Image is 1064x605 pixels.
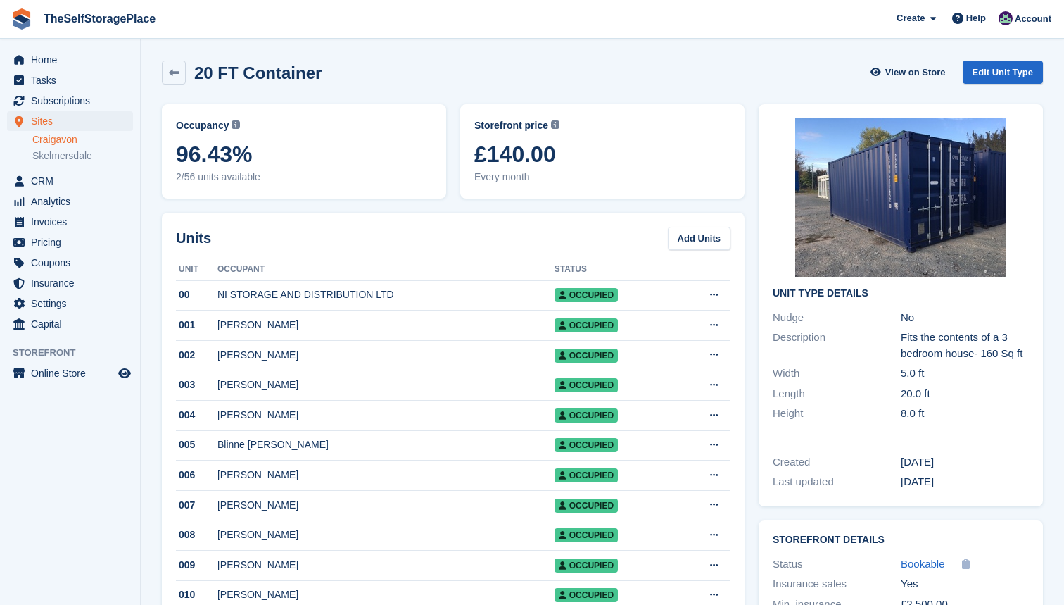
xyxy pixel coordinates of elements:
[7,294,133,313] a: menu
[773,474,901,490] div: Last updated
[773,386,901,402] div: Length
[176,587,217,602] div: 010
[668,227,730,250] a: Add Units
[176,287,217,302] div: 00
[555,588,618,602] span: Occupied
[217,587,555,602] div: [PERSON_NAME]
[31,253,115,273] span: Coupons
[966,11,986,25] span: Help
[555,438,618,452] span: Occupied
[901,310,1029,326] div: No
[901,406,1029,422] div: 8.0 ft
[176,142,432,167] span: 96.43%
[217,437,555,452] div: Blinne [PERSON_NAME]
[217,528,555,542] div: [PERSON_NAME]
[31,212,115,232] span: Invoices
[7,192,133,211] a: menu
[176,378,217,392] div: 003
[795,118,1006,277] img: 5378.jpeg
[773,406,901,422] div: Height
[217,378,555,392] div: [PERSON_NAME]
[474,118,548,133] span: Storefront price
[7,91,133,111] a: menu
[217,348,555,363] div: [PERSON_NAME]
[217,258,555,281] th: Occupant
[555,499,618,513] span: Occupied
[31,232,115,252] span: Pricing
[555,468,618,482] span: Occupied
[7,171,133,191] a: menu
[31,192,115,211] span: Analytics
[31,294,115,313] span: Settings
[897,11,925,25] span: Create
[773,288,1029,299] h2: Unit Type details
[901,576,1029,592] div: Yes
[7,363,133,383] a: menu
[176,408,217,423] div: 004
[901,386,1029,402] div: 20.0 ft
[474,170,730,185] span: Every month
[31,111,115,131] span: Sites
[885,66,946,80] span: View on Store
[474,142,730,167] span: £140.00
[194,63,322,82] h2: 20 FT Container
[232,120,240,129] img: icon-info-grey-7440780725fd019a000dd9b08b2336e03edf1995a4989e88bcd33f0948082b44.svg
[555,318,618,332] span: Occupied
[555,349,618,363] span: Occupied
[217,318,555,332] div: [PERSON_NAME]
[38,7,161,30] a: TheSelfStoragePlace
[176,558,217,573] div: 009
[176,498,217,513] div: 007
[999,11,1013,25] img: Sam
[901,556,945,573] a: Bookable
[555,258,676,281] th: Status
[555,408,618,423] span: Occupied
[7,111,133,131] a: menu
[773,556,901,573] div: Status
[176,437,217,452] div: 005
[555,559,618,573] span: Occupied
[176,318,217,332] div: 001
[31,363,115,383] span: Online Store
[901,454,1029,470] div: [DATE]
[217,498,555,513] div: [PERSON_NAME]
[773,454,901,470] div: Created
[217,408,555,423] div: [PERSON_NAME]
[7,212,133,232] a: menu
[13,346,140,360] span: Storefront
[7,273,133,293] a: menu
[555,378,618,392] span: Occupied
[176,468,217,482] div: 006
[11,8,32,30] img: stora-icon-8386f47178a22dfd0bd8f6a31ec36ba5ce8667c1dd55bd0f319d3a0aa187defe.svg
[773,310,901,326] div: Nudge
[773,366,901,382] div: Width
[551,120,559,129] img: icon-info-grey-7440780725fd019a000dd9b08b2336e03edf1995a4989e88bcd33f0948082b44.svg
[217,287,555,302] div: NI STORAGE AND DISTRIBUTION LTD
[176,528,217,542] div: 008
[31,171,115,191] span: CRM
[7,232,133,252] a: menu
[869,61,951,84] a: View on Store
[31,70,115,90] span: Tasks
[773,330,901,361] div: Description
[176,258,217,281] th: Unit
[116,365,133,382] a: Preview store
[963,61,1043,84] a: Edit Unit Type
[31,314,115,334] span: Capital
[31,273,115,293] span: Insurance
[901,558,945,570] span: Bookable
[555,288,618,302] span: Occupied
[7,314,133,334] a: menu
[773,535,1029,546] h2: Storefront Details
[31,91,115,111] span: Subscriptions
[217,558,555,573] div: [PERSON_NAME]
[555,528,618,542] span: Occupied
[32,149,133,163] a: Skelmersdale
[176,348,217,363] div: 002
[1015,12,1051,26] span: Account
[176,227,211,249] h2: Units
[901,330,1029,361] div: Fits the contents of a 3 bedroom house- 160 Sq ft
[901,366,1029,382] div: 5.0 ft
[901,474,1029,490] div: [DATE]
[32,133,133,146] a: Craigavon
